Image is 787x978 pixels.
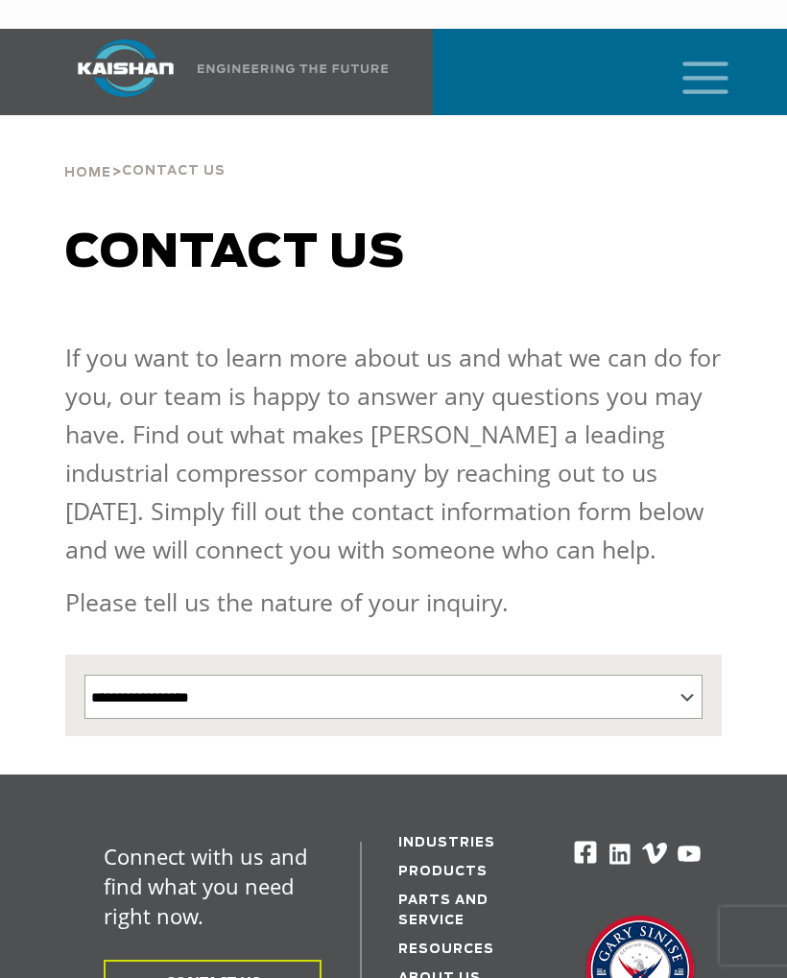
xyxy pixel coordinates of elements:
[398,833,540,853] a: Industries
[642,843,667,864] img: Vimeo
[65,230,405,276] span: Contact us
[573,840,598,865] img: Facebook
[677,842,702,867] img: Youtube
[675,56,707,88] a: mobile menu
[54,29,389,115] a: Kaishan USA
[54,39,198,97] img: kaishan logo
[198,64,388,73] img: Engineering the future
[608,842,632,867] img: Linkedin
[398,940,540,960] a: Resources
[65,583,722,621] p: Please tell us the nature of your inquiry.
[65,338,722,568] p: If you want to learn more about us and what we can do for you, our team is happy to answer any qu...
[64,115,226,188] div: >
[398,891,540,931] a: Parts and service
[64,163,111,180] a: Home
[104,842,307,930] span: Connect with us and find what you need right now.
[64,167,111,179] span: Home
[398,862,540,882] a: Products
[122,165,226,178] span: Contact Us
